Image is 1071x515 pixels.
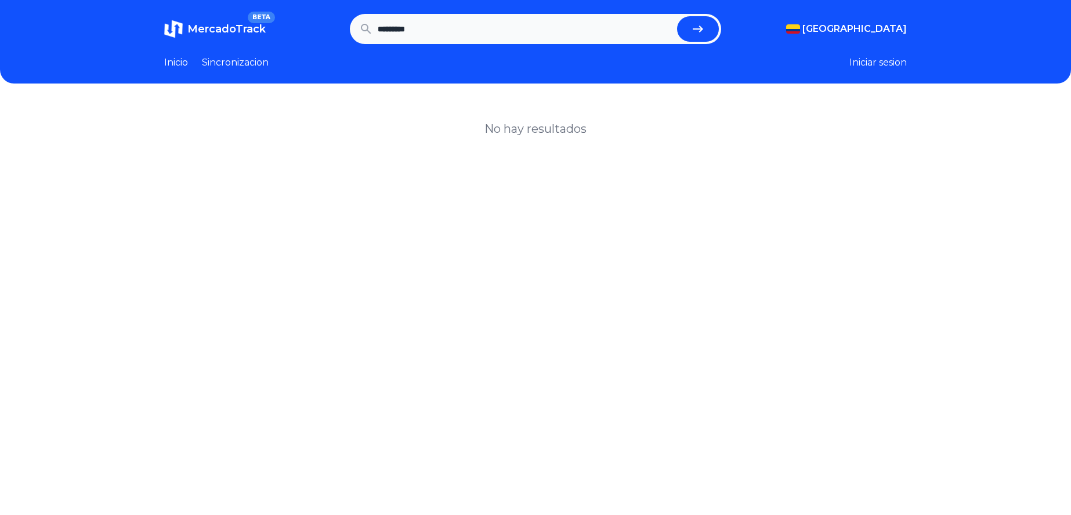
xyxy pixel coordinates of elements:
span: MercadoTrack [187,23,266,35]
a: MercadoTrackBETA [164,20,266,38]
img: MercadoTrack [164,20,183,38]
img: Colombia [786,24,800,34]
button: Iniciar sesion [849,56,907,70]
a: Inicio [164,56,188,70]
a: Sincronizacion [202,56,269,70]
span: BETA [248,12,275,23]
button: [GEOGRAPHIC_DATA] [786,22,907,36]
span: [GEOGRAPHIC_DATA] [802,22,907,36]
h1: No hay resultados [484,121,587,137]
